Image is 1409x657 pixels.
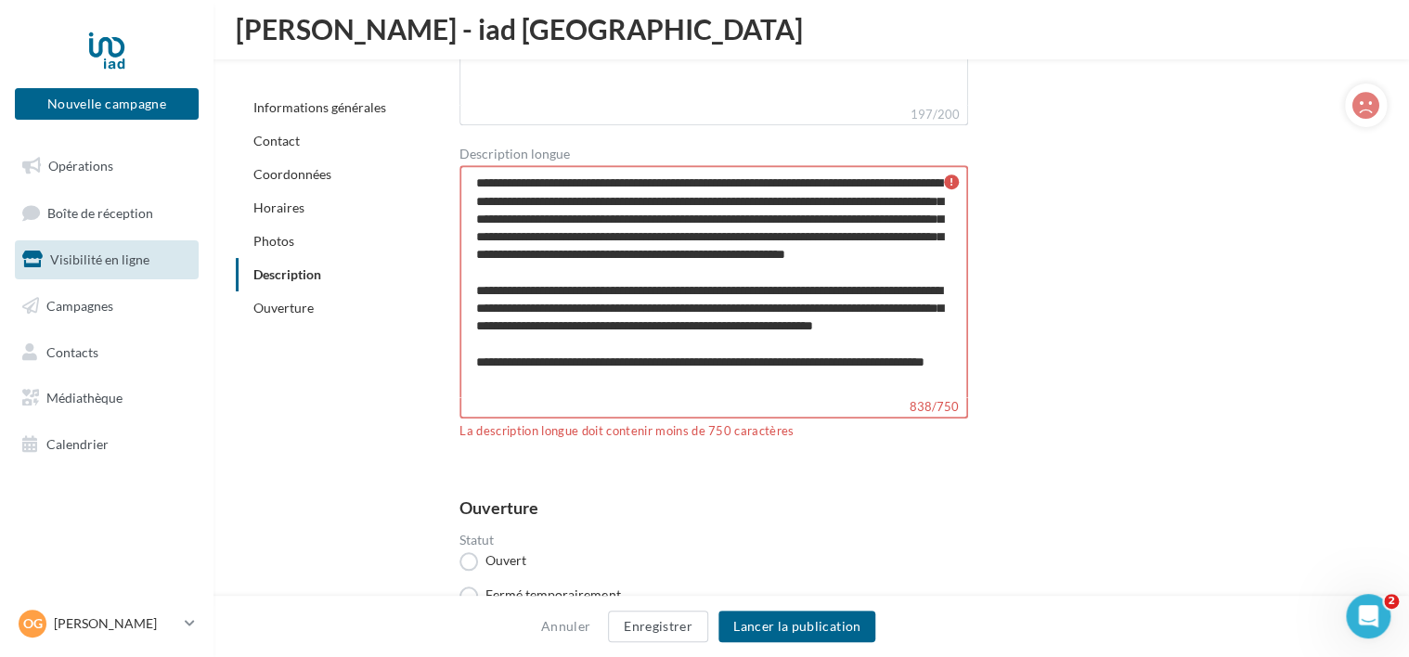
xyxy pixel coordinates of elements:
span: Campagnes [46,298,113,314]
a: Contacts [11,333,202,372]
button: Nouvelle campagne [15,88,199,120]
span: OG [23,614,43,633]
button: Enregistrer [608,611,708,642]
label: Fermé temporairement [459,586,620,605]
span: Opérations [48,158,113,174]
label: 197/200 [459,105,968,125]
span: Visibilité en ligne [50,251,149,267]
iframe: Intercom live chat [1346,594,1390,638]
label: 838/750 [459,397,968,419]
label: Statut [459,534,976,547]
a: OG [PERSON_NAME] [15,606,199,641]
a: Coordonnées [253,166,331,182]
label: Description longue [459,148,570,161]
a: Ouverture [253,300,314,316]
a: Calendrier [11,425,202,464]
a: Description [253,266,321,282]
label: Ouvert [459,552,526,571]
span: Calendrier [46,436,109,452]
a: Photos [253,233,294,249]
a: Campagnes [11,287,202,326]
span: Contacts [46,343,98,359]
a: Médiathèque [11,379,202,418]
span: [PERSON_NAME] - iad [GEOGRAPHIC_DATA] [236,15,803,43]
a: Contact [253,133,300,148]
a: Informations générales [253,99,386,115]
span: Médiathèque [46,390,123,406]
p: [PERSON_NAME] [54,614,177,633]
div: La description longue doit contenir moins de 750 caractères [459,423,968,440]
a: Horaires [253,200,304,215]
span: 2 [1384,594,1399,609]
a: Opérations [11,147,202,186]
div: Ouverture [459,499,538,516]
a: Boîte de réception [11,193,202,233]
span: Boîte de réception [47,204,153,220]
button: Annuler [534,615,598,638]
a: Visibilité en ligne [11,240,202,279]
button: Lancer la publication [718,611,875,642]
